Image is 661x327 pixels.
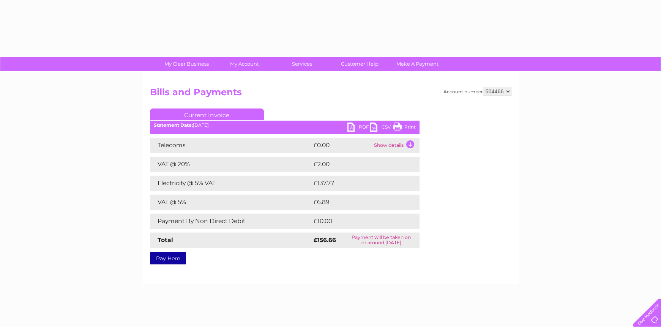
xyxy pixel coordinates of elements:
td: Show details [372,138,420,153]
div: [DATE] [150,123,420,128]
td: Electricity @ 5% VAT [150,176,312,191]
a: Services [271,57,333,71]
b: Statement Date: [154,122,193,128]
a: PDF [347,123,370,134]
td: Payment will be taken on or around [DATE] [343,233,420,248]
td: £6.89 [312,195,402,210]
div: Account number [443,87,511,96]
a: Print [393,123,416,134]
a: My Clear Business [155,57,218,71]
td: £10.00 [312,214,404,229]
td: £137.77 [312,176,405,191]
a: Customer Help [328,57,391,71]
a: Make A Payment [386,57,449,71]
td: VAT @ 5% [150,195,312,210]
a: My Account [213,57,276,71]
h2: Bills and Payments [150,87,511,101]
a: Current Invoice [150,108,264,120]
td: VAT @ 20% [150,157,312,172]
td: £2.00 [312,157,402,172]
strong: £156.66 [314,236,336,244]
strong: Total [158,236,173,244]
a: Pay Here [150,252,186,264]
a: CSV [370,123,393,134]
td: Payment By Non Direct Debit [150,214,312,229]
td: £0.00 [312,138,372,153]
td: Telecoms [150,138,312,153]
